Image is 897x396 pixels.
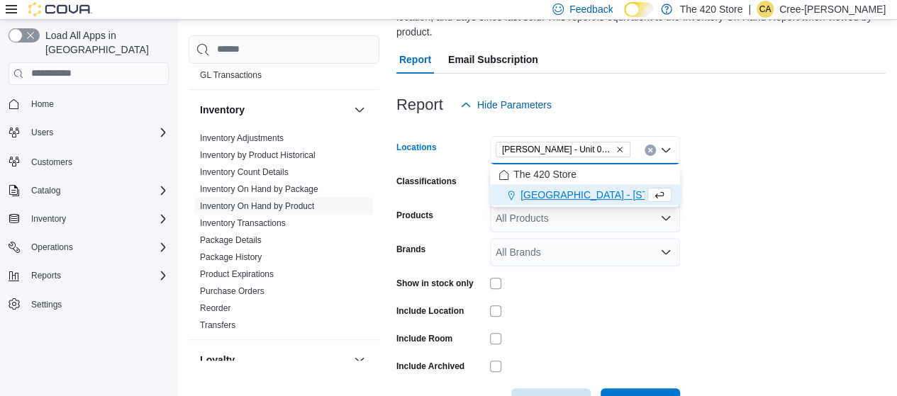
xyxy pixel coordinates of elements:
h3: Report [396,96,443,113]
span: Dark Mode [624,17,625,18]
span: Inventory [26,210,169,227]
button: Home [3,94,174,114]
span: Customers [26,152,169,170]
button: The 420 Store [490,164,680,185]
button: Users [3,123,174,142]
span: Package History [200,251,262,263]
a: Inventory Transactions [200,218,286,228]
button: Remove Lindsay - Unit 01-370 Kent St. W from selection in this group [615,145,624,154]
button: Customers [3,151,174,171]
button: Loyalty [351,351,368,368]
a: Transfers [200,320,235,330]
button: Catalog [26,182,66,199]
button: Reports [3,266,174,285]
span: Users [26,124,169,141]
button: Hide Parameters [455,91,557,119]
span: Settings [31,299,62,310]
button: Inventory [26,210,72,227]
span: Inventory Transactions [200,217,286,229]
button: Inventory [351,101,368,118]
label: Include Location [396,305,464,317]
a: Reorder [200,303,230,313]
button: Inventory [200,103,348,117]
span: Transfers [200,319,235,331]
span: Catalog [26,182,169,199]
span: Catalog [31,185,60,196]
a: Inventory On Hand by Package [200,184,318,194]
button: Close list of options [660,145,672,156]
span: [PERSON_NAME] - Unit 01-[STREET_ADDRESS] [502,142,613,157]
a: Package History [200,252,262,262]
span: Users [31,127,53,138]
div: Inventory [189,130,379,339]
span: Inventory [31,213,66,225]
button: Open list of options [660,213,672,224]
p: Cree-[PERSON_NAME] [779,1,886,18]
div: Cree-Ann Perrin [757,1,774,18]
button: Operations [26,239,79,256]
span: Feedback [569,2,613,16]
button: [GEOGRAPHIC_DATA] - [STREET_ADDRESS] [490,185,680,205]
a: Inventory by Product Historical [200,150,316,160]
input: Dark Mode [624,2,654,17]
a: Package Details [200,235,262,245]
span: Hide Parameters [477,98,552,112]
img: Cova [28,2,92,16]
label: Locations [396,142,437,153]
span: CA [759,1,771,18]
span: Customers [31,157,72,168]
span: Email Subscription [448,45,538,74]
p: | [748,1,751,18]
p: The 420 Store [679,1,742,18]
button: Inventory [3,209,174,229]
a: Inventory On Hand by Product [200,201,314,211]
span: Package Details [200,234,262,246]
span: Lindsay - Unit 01-370 Kent St. W [496,142,630,157]
span: Inventory by Product Historical [200,149,316,161]
a: Home [26,96,60,113]
span: The 420 Store [513,167,576,181]
button: Reports [26,267,67,284]
span: Settings [26,295,169,313]
a: Purchase Orders [200,286,264,296]
span: [GEOGRAPHIC_DATA] - [STREET_ADDRESS] [520,188,731,202]
label: Include Room [396,333,452,344]
nav: Complex example [9,88,169,351]
button: Catalog [3,181,174,200]
button: Open list of options [660,247,672,258]
span: Operations [26,239,169,256]
span: Reports [31,270,61,281]
div: Finance [189,50,379,89]
label: Products [396,210,433,221]
button: Loyalty [200,353,348,367]
span: GL Transactions [200,69,262,81]
button: Settings [3,294,174,315]
span: Home [26,95,169,113]
button: Clear input [645,145,656,156]
span: Inventory On Hand by Product [200,200,314,212]
h3: Inventory [200,103,245,117]
span: Reports [26,267,169,284]
label: Include Archived [396,361,464,372]
span: Product Expirations [200,268,274,280]
span: Home [31,98,54,110]
span: Inventory Count Details [200,166,289,178]
button: Users [26,124,59,141]
span: Inventory Adjustments [200,132,284,144]
span: Reorder [200,302,230,314]
label: Brands [396,244,425,255]
a: Inventory Count Details [200,167,289,177]
span: Operations [31,242,73,253]
h3: Loyalty [200,353,235,367]
a: Customers [26,154,78,171]
label: Show in stock only [396,278,474,289]
span: Purchase Orders [200,285,264,297]
div: Choose from the following options [490,164,680,205]
a: GL Transactions [200,70,262,80]
button: Operations [3,237,174,257]
span: Load All Apps in [GEOGRAPHIC_DATA] [40,28,169,57]
span: Inventory On Hand by Package [200,183,318,195]
a: Settings [26,296,67,313]
label: Classifications [396,176,457,187]
a: Product Expirations [200,269,274,279]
